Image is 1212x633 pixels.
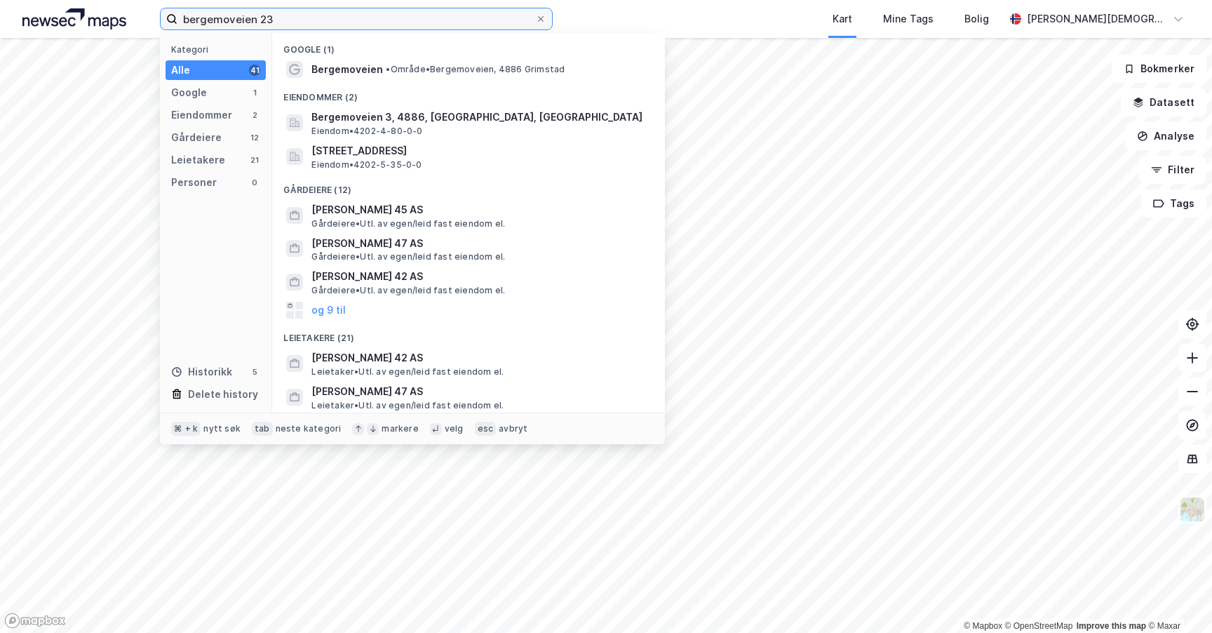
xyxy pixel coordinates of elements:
div: Google (1) [272,33,665,58]
span: [PERSON_NAME] 47 AS [311,235,648,252]
div: Kategori [171,44,266,55]
span: Gårdeiere • Utl. av egen/leid fast eiendom el. [311,218,505,229]
div: Eiendommer [171,107,232,124]
div: [PERSON_NAME][DEMOGRAPHIC_DATA] [1027,11,1167,27]
div: 12 [249,132,260,143]
span: Bergemoveien [311,61,383,78]
div: Leietakere [171,152,225,168]
div: Mine Tags [883,11,934,27]
span: [PERSON_NAME] 42 AS [311,349,648,366]
div: Bolig [964,11,989,27]
div: velg [445,423,464,434]
span: • [386,64,390,74]
div: ⌘ + k [171,422,201,436]
button: og 9 til [311,302,346,319]
div: tab [252,422,273,436]
span: [PERSON_NAME] 45 AS [311,201,648,218]
div: Gårdeiere (12) [272,173,665,199]
div: 21 [249,154,260,166]
a: OpenStreetMap [1005,621,1073,631]
div: Personer [171,174,217,191]
div: 41 [249,65,260,76]
div: nytt søk [203,423,241,434]
div: esc [475,422,497,436]
div: Eiendommer (2) [272,81,665,106]
div: Delete history [188,386,258,403]
div: avbryt [499,423,527,434]
div: Alle [171,62,190,79]
div: 0 [249,177,260,188]
button: Analyse [1125,122,1206,150]
button: Datasett [1121,88,1206,116]
button: Bokmerker [1112,55,1206,83]
div: Gårdeiere [171,129,222,146]
div: Kontrollprogram for chat [1142,566,1212,633]
div: Google [171,84,207,101]
a: Mapbox homepage [4,613,66,629]
span: Leietaker • Utl. av egen/leid fast eiendom el. [311,400,504,411]
span: Område • Bergemoveien, 4886 Grimstad [386,64,565,75]
iframe: Chat Widget [1142,566,1212,633]
span: Gårdeiere • Utl. av egen/leid fast eiendom el. [311,251,505,262]
img: logo.a4113a55bc3d86da70a041830d287a7e.svg [22,8,126,29]
button: Tags [1141,189,1206,218]
img: Z [1179,496,1206,523]
div: markere [382,423,418,434]
span: Eiendom • 4202-5-35-0-0 [311,159,422,171]
span: [PERSON_NAME] 47 AS [311,383,648,400]
input: Søk på adresse, matrikkel, gårdeiere, leietakere eller personer [177,8,535,29]
div: 2 [249,109,260,121]
div: Historikk [171,364,232,380]
div: 5 [249,366,260,378]
span: Eiendom • 4202-4-80-0-0 [311,126,422,137]
span: Gårdeiere • Utl. av egen/leid fast eiendom el. [311,285,505,296]
span: [PERSON_NAME] 42 AS [311,268,648,285]
span: Leietaker • Utl. av egen/leid fast eiendom el. [311,366,504,378]
button: Filter [1139,156,1206,184]
a: Improve this map [1077,621,1146,631]
span: [STREET_ADDRESS] [311,142,648,159]
div: Leietakere (21) [272,321,665,347]
div: Kart [833,11,852,27]
div: neste kategori [276,423,342,434]
span: Bergemoveien 3, 4886, [GEOGRAPHIC_DATA], [GEOGRAPHIC_DATA] [311,109,648,126]
div: 1 [249,87,260,98]
a: Mapbox [964,621,1002,631]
